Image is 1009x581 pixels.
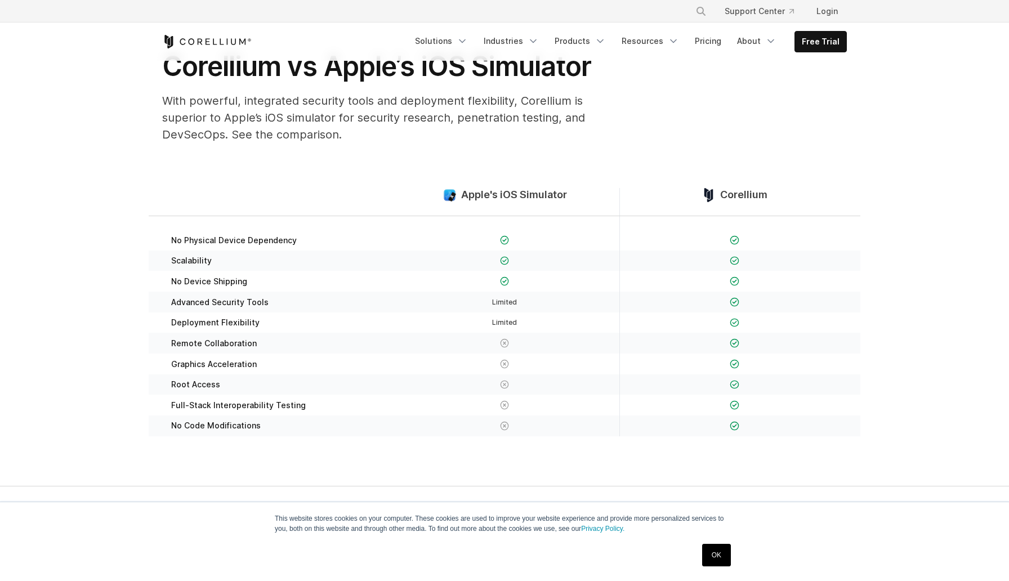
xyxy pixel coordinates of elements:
span: Corellium [720,189,767,202]
img: Checkmark [500,235,510,245]
span: Limited [492,318,517,327]
div: Navigation Menu [682,1,847,21]
span: Root Access [171,379,220,390]
a: Pricing [688,31,728,51]
span: Scalability [171,256,212,266]
img: Checkmark [500,256,510,266]
img: Checkmark [730,276,739,286]
span: Limited [492,298,517,306]
img: Checkmark [500,276,510,286]
p: This website stores cookies on your computer. These cookies are used to improve your website expe... [275,513,734,534]
img: Checkmark [730,297,739,307]
img: Checkmark [730,318,739,328]
a: About [730,31,783,51]
img: X [500,338,510,348]
a: Free Trial [795,32,846,52]
img: Checkmark [730,400,739,410]
a: Corellium Home [162,35,252,48]
span: Deployment Flexibility [171,318,260,328]
p: With powerful, integrated security tools and deployment flexibility, Corellium is superior to App... [162,92,613,143]
a: Resources [615,31,686,51]
div: Navigation Menu [408,31,847,52]
button: Search [691,1,711,21]
a: Support Center [716,1,803,21]
img: X [500,380,510,390]
img: X [500,359,510,369]
img: X [500,421,510,431]
span: Full-Stack Interoperability Testing [171,400,306,410]
img: X [500,400,510,410]
span: No Code Modifications [171,421,261,431]
span: No Physical Device Dependency [171,235,297,245]
span: Advanced Security Tools [171,297,269,307]
a: Industries [477,31,546,51]
a: Solutions [408,31,475,51]
span: Remote Collaboration [171,338,257,348]
span: No Device Shipping [171,276,247,287]
img: Checkmark [730,421,739,431]
a: Login [807,1,847,21]
img: Checkmark [730,235,739,245]
img: Checkmark [730,256,739,266]
img: Checkmark [730,338,739,348]
img: Checkmark [730,380,739,390]
h1: Corellium vs Apple’s iOS Simulator [162,50,613,83]
span: Apple's iOS Simulator [461,189,567,202]
a: Privacy Policy. [581,525,624,533]
a: Products [548,31,613,51]
img: Checkmark [730,359,739,369]
span: Graphics Acceleration [171,359,257,369]
img: compare_ios-simulator--large [443,188,457,202]
a: OK [702,544,731,566]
